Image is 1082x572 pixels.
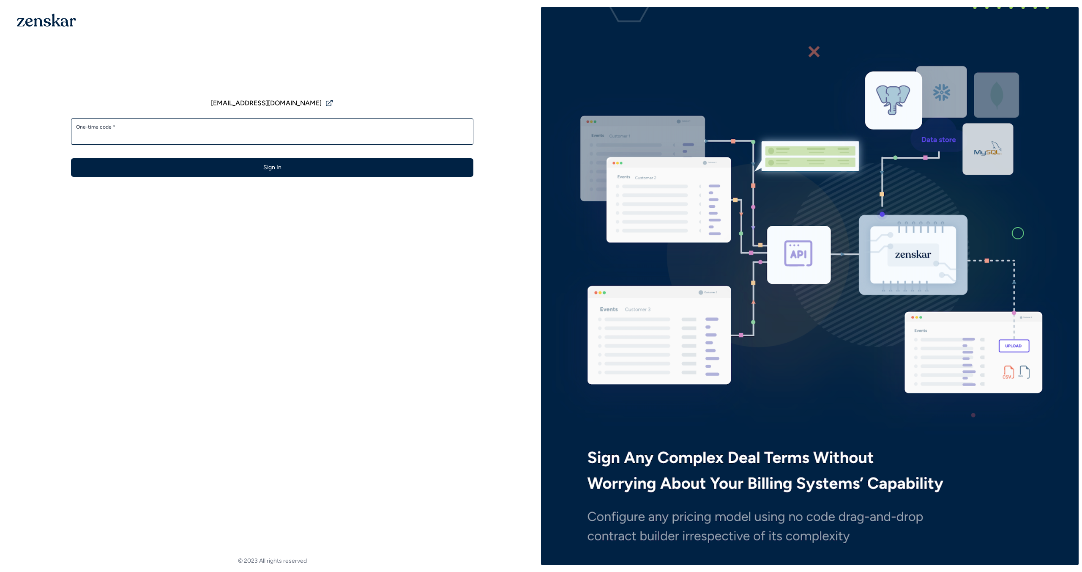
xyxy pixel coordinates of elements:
span: [EMAIL_ADDRESS][DOMAIN_NAME] [211,98,322,108]
button: Sign In [71,158,473,177]
label: One-time code * [76,124,468,130]
footer: © 2023 All rights reserved [3,557,541,565]
img: 1OGAJ2xQqyY4LXKgY66KYq0eOWRCkrZdAb3gUhuVAqdWPZE9SRJmCz+oDMSn4zDLXe31Ii730ItAGKgCKgCCgCikA4Av8PJUP... [17,14,76,27]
